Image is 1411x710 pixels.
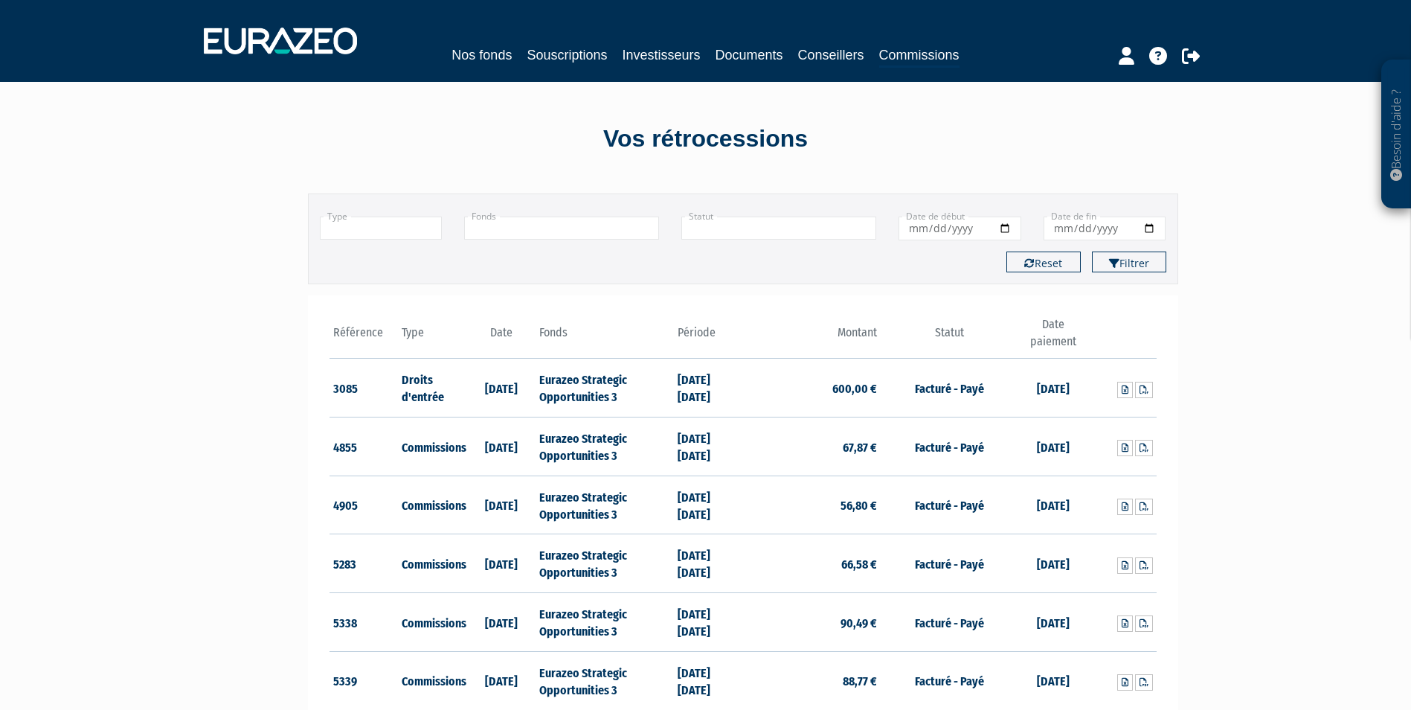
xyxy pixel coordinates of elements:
[1018,593,1087,652] td: [DATE]
[743,476,881,534] td: 56,80 €
[674,316,743,359] th: Période
[330,476,399,534] td: 4905
[398,534,467,593] td: Commissions
[1018,316,1087,359] th: Date paiement
[398,476,467,534] td: Commissions
[398,359,467,418] td: Droits d'entrée
[881,534,1018,593] td: Facturé - Payé
[330,359,399,418] td: 3085
[716,45,783,65] a: Documents
[1018,418,1087,476] td: [DATE]
[536,418,673,476] td: Eurazeo Strategic Opportunities 3
[330,534,399,593] td: 5283
[743,593,881,652] td: 90,49 €
[674,476,743,534] td: [DATE] [DATE]
[536,316,673,359] th: Fonds
[881,316,1018,359] th: Statut
[536,476,673,534] td: Eurazeo Strategic Opportunities 3
[1388,68,1405,202] p: Besoin d'aide ?
[881,359,1018,418] td: Facturé - Payé
[467,593,536,652] td: [DATE]
[674,418,743,476] td: [DATE] [DATE]
[536,593,673,652] td: Eurazeo Strategic Opportunities 3
[743,359,881,418] td: 600,00 €
[398,593,467,652] td: Commissions
[1018,359,1087,418] td: [DATE]
[1018,476,1087,534] td: [DATE]
[674,651,743,710] td: [DATE] [DATE]
[1006,252,1081,272] button: Reset
[467,316,536,359] th: Date
[536,651,673,710] td: Eurazeo Strategic Opportunities 3
[527,45,607,65] a: Souscriptions
[330,651,399,710] td: 5339
[398,418,467,476] td: Commissions
[743,418,881,476] td: 67,87 €
[881,593,1018,652] td: Facturé - Payé
[451,45,512,65] a: Nos fonds
[622,45,700,65] a: Investisseurs
[467,359,536,418] td: [DATE]
[881,418,1018,476] td: Facturé - Payé
[536,534,673,593] td: Eurazeo Strategic Opportunities 3
[467,476,536,534] td: [DATE]
[743,316,881,359] th: Montant
[398,651,467,710] td: Commissions
[467,418,536,476] td: [DATE]
[467,651,536,710] td: [DATE]
[743,651,881,710] td: 88,77 €
[282,122,1130,156] div: Vos rétrocessions
[330,593,399,652] td: 5338
[879,45,960,68] a: Commissions
[674,359,743,418] td: [DATE] [DATE]
[881,651,1018,710] td: Facturé - Payé
[674,534,743,593] td: [DATE] [DATE]
[536,359,673,418] td: Eurazeo Strategic Opportunities 3
[798,45,864,65] a: Conseillers
[330,316,399,359] th: Référence
[1018,651,1087,710] td: [DATE]
[467,534,536,593] td: [DATE]
[1018,534,1087,593] td: [DATE]
[674,593,743,652] td: [DATE] [DATE]
[398,316,467,359] th: Type
[1092,252,1166,272] button: Filtrer
[204,28,357,54] img: 1732889491-logotype_eurazeo_blanc_rvb.png
[881,476,1018,534] td: Facturé - Payé
[743,534,881,593] td: 66,58 €
[330,418,399,476] td: 4855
